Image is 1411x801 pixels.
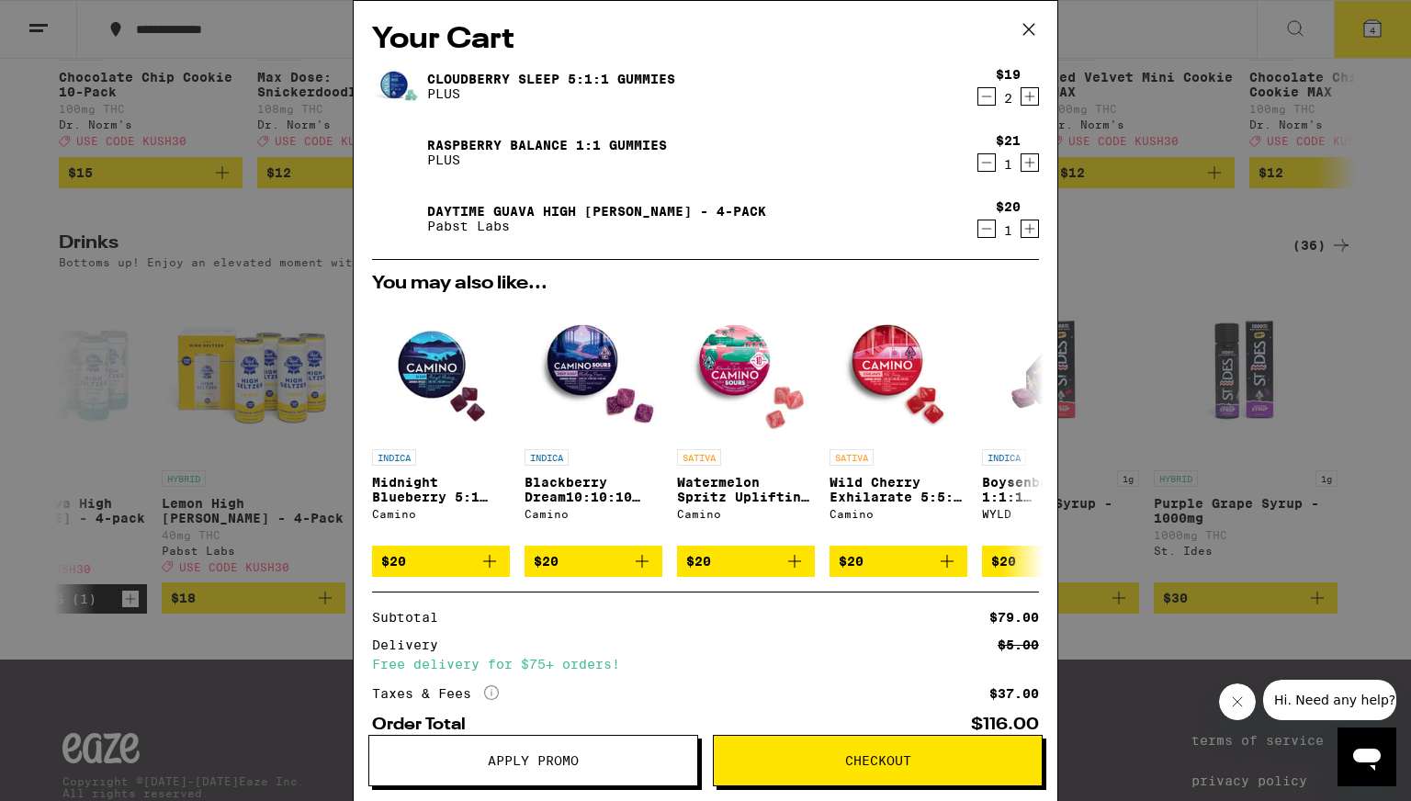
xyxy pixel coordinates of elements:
[372,508,510,520] div: Camino
[686,554,711,569] span: $20
[977,153,996,172] button: Decrement
[534,554,559,569] span: $20
[1021,220,1039,238] button: Increment
[830,449,874,466] p: SATIVA
[372,302,510,440] img: Camino - Midnight Blueberry 5:1 Sleep Gummies
[525,508,662,520] div: Camino
[372,193,423,244] img: Daytime Guava High Seltzer - 4-pack
[427,204,766,219] a: Daytime Guava High [PERSON_NAME] - 4-pack
[372,638,451,651] div: Delivery
[372,19,1039,61] h2: Your Cart
[989,687,1039,700] div: $37.00
[830,302,967,546] a: Open page for Wild Cherry Exhilarate 5:5:5 Gummies from Camino
[1219,683,1256,720] iframe: Close message
[372,658,1039,671] div: Free delivery for $75+ orders!
[677,449,721,466] p: SATIVA
[830,302,967,440] img: Camino - Wild Cherry Exhilarate 5:5:5 Gummies
[677,302,815,546] a: Open page for Watermelon Spritz Uplifting Sour Gummies from Camino
[1263,680,1396,720] iframe: Message from company
[982,302,1120,546] a: Open page for Boysenberry 1:1:1 THC:CBD:CBN Gummies from WYLD
[372,546,510,577] button: Add to bag
[372,611,451,624] div: Subtotal
[427,138,667,152] a: Raspberry BALANCE 1:1 Gummies
[971,716,1039,733] div: $116.00
[488,754,579,767] span: Apply Promo
[996,67,1021,82] div: $19
[830,508,967,520] div: Camino
[1021,87,1039,106] button: Increment
[713,735,1043,786] button: Checkout
[996,133,1021,148] div: $21
[989,611,1039,624] div: $79.00
[1021,153,1039,172] button: Increment
[372,716,479,733] div: Order Total
[977,220,996,238] button: Decrement
[996,223,1021,238] div: 1
[427,86,675,101] p: PLUS
[372,275,1039,293] h2: You may also like...
[372,685,499,702] div: Taxes & Fees
[839,554,864,569] span: $20
[372,127,423,178] img: Raspberry BALANCE 1:1 Gummies
[372,61,423,112] img: Cloudberry SLEEP 5:1:1 Gummies
[677,302,815,440] img: Camino - Watermelon Spritz Uplifting Sour Gummies
[1001,302,1100,440] img: WYLD - Boysenberry 1:1:1 THC:CBD:CBN Gummies
[525,475,662,504] p: Blackberry Dream10:10:10 Deep Sleep Gummies
[830,546,967,577] button: Add to bag
[830,475,967,504] p: Wild Cherry Exhilarate 5:5:5 Gummies
[1338,728,1396,786] iframe: Button to launch messaging window
[525,449,569,466] p: INDICA
[982,546,1120,577] button: Add to bag
[998,638,1039,651] div: $5.00
[996,91,1021,106] div: 2
[977,87,996,106] button: Decrement
[982,508,1120,520] div: WYLD
[845,754,911,767] span: Checkout
[427,219,766,233] p: Pabst Labs
[677,508,815,520] div: Camino
[996,199,1021,214] div: $20
[982,449,1026,466] p: INDICA
[991,554,1016,569] span: $20
[381,554,406,569] span: $20
[368,735,698,786] button: Apply Promo
[677,475,815,504] p: Watermelon Spritz Uplifting Sour Gummies
[677,546,815,577] button: Add to bag
[525,302,662,546] a: Open page for Blackberry Dream10:10:10 Deep Sleep Gummies from Camino
[427,72,675,86] a: Cloudberry SLEEP 5:1:1 Gummies
[427,152,667,167] p: PLUS
[372,475,510,504] p: Midnight Blueberry 5:1 Sleep Gummies
[525,546,662,577] button: Add to bag
[982,475,1120,504] p: Boysenberry 1:1:1 THC:CBD:CBN Gummies
[996,157,1021,172] div: 1
[525,302,662,440] img: Camino - Blackberry Dream10:10:10 Deep Sleep Gummies
[372,302,510,546] a: Open page for Midnight Blueberry 5:1 Sleep Gummies from Camino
